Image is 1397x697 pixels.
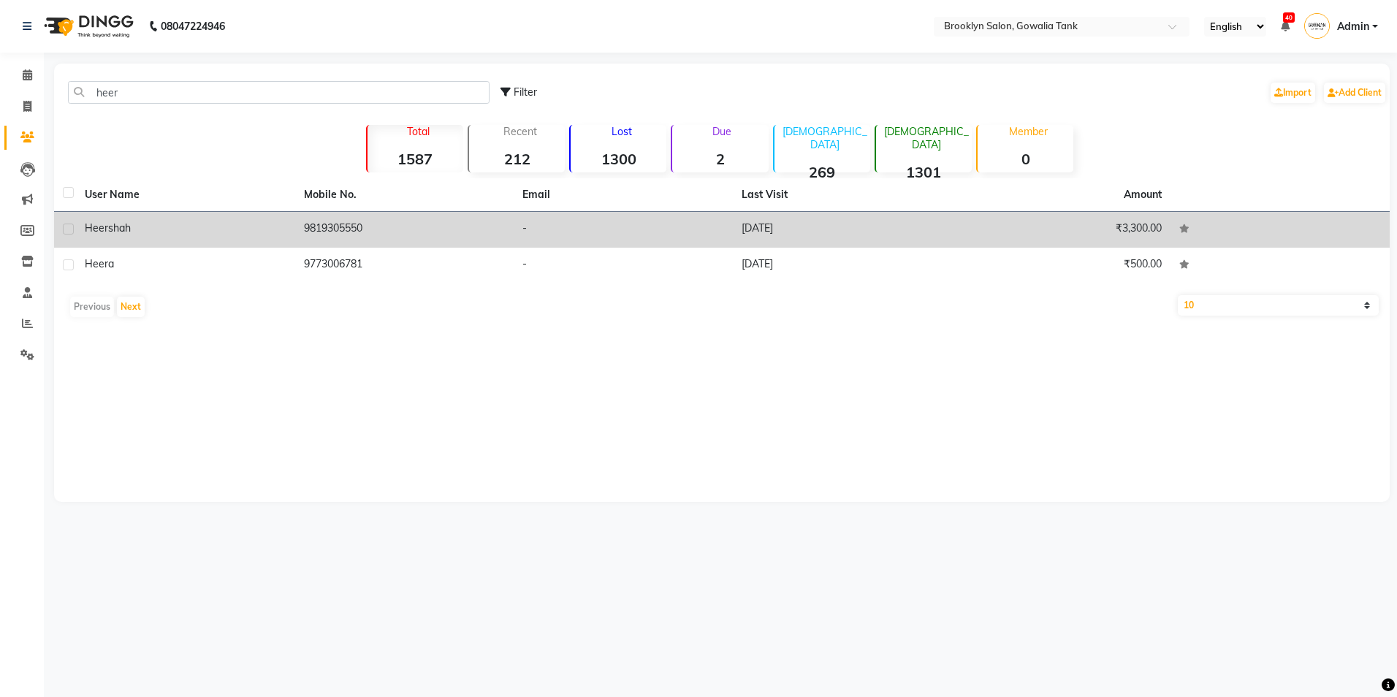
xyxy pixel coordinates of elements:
th: User Name [76,178,295,212]
strong: 1587 [368,150,463,168]
th: Last Visit [733,178,952,212]
p: Total [373,125,463,138]
th: Amount [1115,178,1170,211]
p: [DEMOGRAPHIC_DATA] [882,125,972,151]
strong: 212 [469,150,565,168]
p: Recent [475,125,565,138]
img: logo [37,6,137,47]
td: ₹500.00 [952,248,1171,283]
span: Admin [1337,19,1369,34]
p: [DEMOGRAPHIC_DATA] [780,125,870,151]
span: heer [85,221,108,235]
span: 40 [1283,12,1295,23]
b: 08047224946 [161,6,225,47]
a: Add Client [1324,83,1385,103]
p: Due [675,125,768,138]
span: shah [108,221,131,235]
span: Filter [514,85,537,99]
td: ₹3,300.00 [952,212,1171,248]
td: - [514,248,733,283]
td: [DATE] [733,212,952,248]
th: Mobile No. [295,178,514,212]
strong: 1300 [571,150,666,168]
td: 9819305550 [295,212,514,248]
span: Heera [85,257,114,270]
strong: 269 [774,163,870,181]
a: 40 [1281,20,1290,33]
td: - [514,212,733,248]
img: Admin [1304,13,1330,39]
strong: 0 [978,150,1073,168]
p: Member [983,125,1073,138]
strong: 1301 [876,163,972,181]
a: Import [1271,83,1315,103]
th: Email [514,178,733,212]
td: 9773006781 [295,248,514,283]
button: Next [117,297,145,317]
input: Search by Name/Mobile/Email/Code [68,81,490,104]
strong: 2 [672,150,768,168]
p: Lost [576,125,666,138]
td: [DATE] [733,248,952,283]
